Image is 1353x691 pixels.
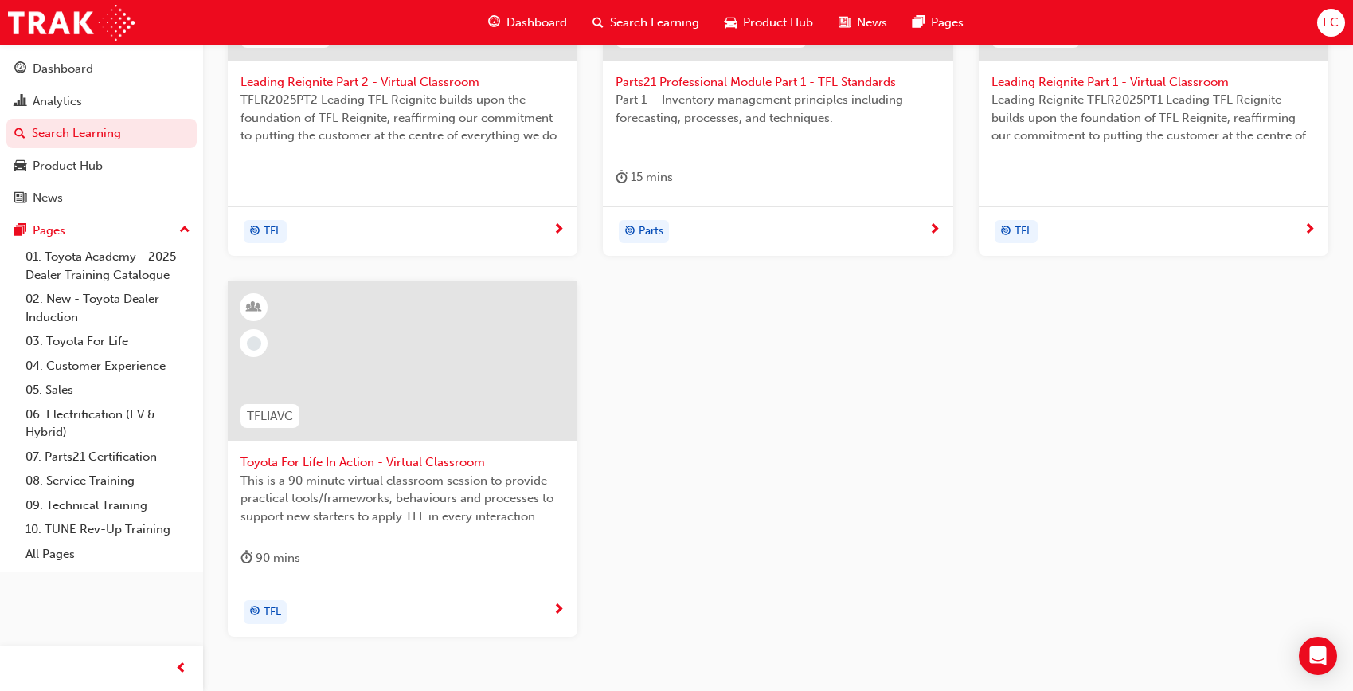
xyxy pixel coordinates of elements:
a: All Pages [19,542,197,567]
span: up-icon [179,220,190,241]
span: target-icon [1000,222,1011,242]
a: 07. Parts21 Certification [19,445,197,469]
a: 03. Toyota For Life [19,329,197,354]
span: target-icon [249,222,260,242]
span: car-icon [725,13,737,33]
a: search-iconSearch Learning [580,6,712,39]
a: Product Hub [6,151,197,181]
span: Dashboard [506,14,567,32]
div: Pages [33,222,65,240]
div: Analytics [33,92,82,111]
span: guage-icon [488,13,500,33]
div: 15 mins [616,167,673,187]
span: Leading Reignite Part 2 - Virtual Classroom [240,73,565,92]
span: next-icon [1304,223,1316,238]
span: news-icon [14,191,26,206]
span: learningResourceType_INSTRUCTOR_LED-icon [248,297,260,318]
span: pages-icon [14,224,26,238]
span: next-icon [553,223,565,238]
a: 02. New - Toyota Dealer Induction [19,287,197,329]
img: Trak [8,5,135,41]
a: News [6,183,197,213]
span: guage-icon [14,62,26,77]
a: 09. Technical Training [19,493,197,518]
span: target-icon [249,602,260,622]
span: Product Hub [743,14,813,32]
span: prev-icon [175,659,187,679]
span: News [857,14,887,32]
span: Parts21 Professional Module Part 1 - TFL Standards [616,73,940,92]
span: Part 1 – Inventory management principles including forecasting, processes, and techniques. [616,91,940,127]
span: TFLIAVC [247,407,293,426]
span: TFL [1015,222,1032,241]
span: learningRecordVerb_NONE-icon [247,336,261,351]
span: Pages [931,14,964,32]
a: guage-iconDashboard [475,6,580,39]
button: Pages [6,216,197,245]
a: 08. Service Training [19,469,197,493]
span: search-icon [592,13,604,33]
a: 05. Sales [19,378,197,402]
a: 06. Electrification (EV & Hybrid) [19,402,197,445]
div: 90 mins [240,548,300,568]
span: Leading Reignite Part 1 - Virtual Classroom [991,73,1316,92]
a: car-iconProduct Hub [712,6,826,39]
span: target-icon [624,222,635,242]
span: TFLR2025PT2 Leading TFL Reignite builds upon the foundation of TFL Reignite, reaffirming our comm... [240,91,565,145]
a: 10. TUNE Rev-Up Training [19,517,197,542]
div: News [33,189,63,207]
span: pages-icon [913,13,925,33]
span: TFL [264,603,281,622]
span: Toyota For Life In Action - Virtual Classroom [240,453,565,472]
span: next-icon [553,603,565,618]
button: EC [1317,9,1345,37]
div: Open Intercom Messenger [1299,637,1337,675]
a: Analytics [6,87,197,116]
span: Search Learning [610,14,699,32]
span: TFL [264,222,281,241]
span: EC [1323,14,1339,32]
span: Leading Reignite TFLR2025PT1 Leading TFL Reignite builds upon the foundation of TFL Reignite, rea... [991,91,1316,145]
button: DashboardAnalyticsSearch LearningProduct HubNews [6,51,197,216]
a: TFLIAVCToyota For Life In Action - Virtual ClassroomThis is a 90 minute virtual classroom session... [228,281,577,637]
a: news-iconNews [826,6,900,39]
span: duration-icon [616,167,628,187]
a: Search Learning [6,119,197,148]
span: car-icon [14,159,26,174]
a: Dashboard [6,54,197,84]
span: news-icon [839,13,851,33]
div: Dashboard [33,60,93,78]
a: 01. Toyota Academy - 2025 Dealer Training Catalogue [19,245,197,287]
div: Product Hub [33,157,103,175]
span: next-icon [929,223,940,238]
span: Parts [639,222,663,241]
span: chart-icon [14,95,26,109]
span: duration-icon [240,548,252,568]
a: pages-iconPages [900,6,976,39]
span: search-icon [14,127,25,141]
span: This is a 90 minute virtual classroom session to provide practical tools/frameworks, behaviours a... [240,472,565,526]
a: 04. Customer Experience [19,354,197,379]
